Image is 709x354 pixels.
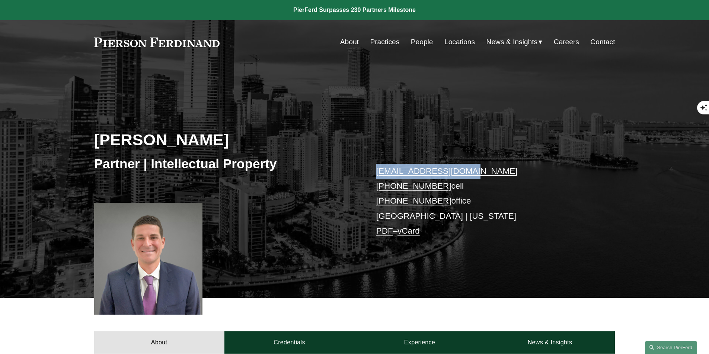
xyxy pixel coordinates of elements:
a: About [340,35,359,49]
p: cell office [GEOGRAPHIC_DATA] | [US_STATE] – [376,164,593,239]
a: folder dropdown [486,35,543,49]
a: [EMAIL_ADDRESS][DOMAIN_NAME] [376,166,517,176]
a: vCard [397,226,420,236]
a: Practices [370,35,399,49]
a: PDF [376,226,393,236]
a: People [411,35,433,49]
a: Careers [554,35,579,49]
h3: Partner | Intellectual Property [94,156,355,172]
a: Search this site [645,341,697,354]
a: Contact [590,35,615,49]
a: News & Insights [485,331,615,354]
span: News & Insights [486,36,538,49]
a: Experience [355,331,485,354]
a: [PHONE_NUMBER] [376,181,451,191]
h2: [PERSON_NAME] [94,130,355,149]
a: [PHONE_NUMBER] [376,196,451,205]
a: Credentials [224,331,355,354]
a: Locations [444,35,475,49]
a: About [94,331,224,354]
